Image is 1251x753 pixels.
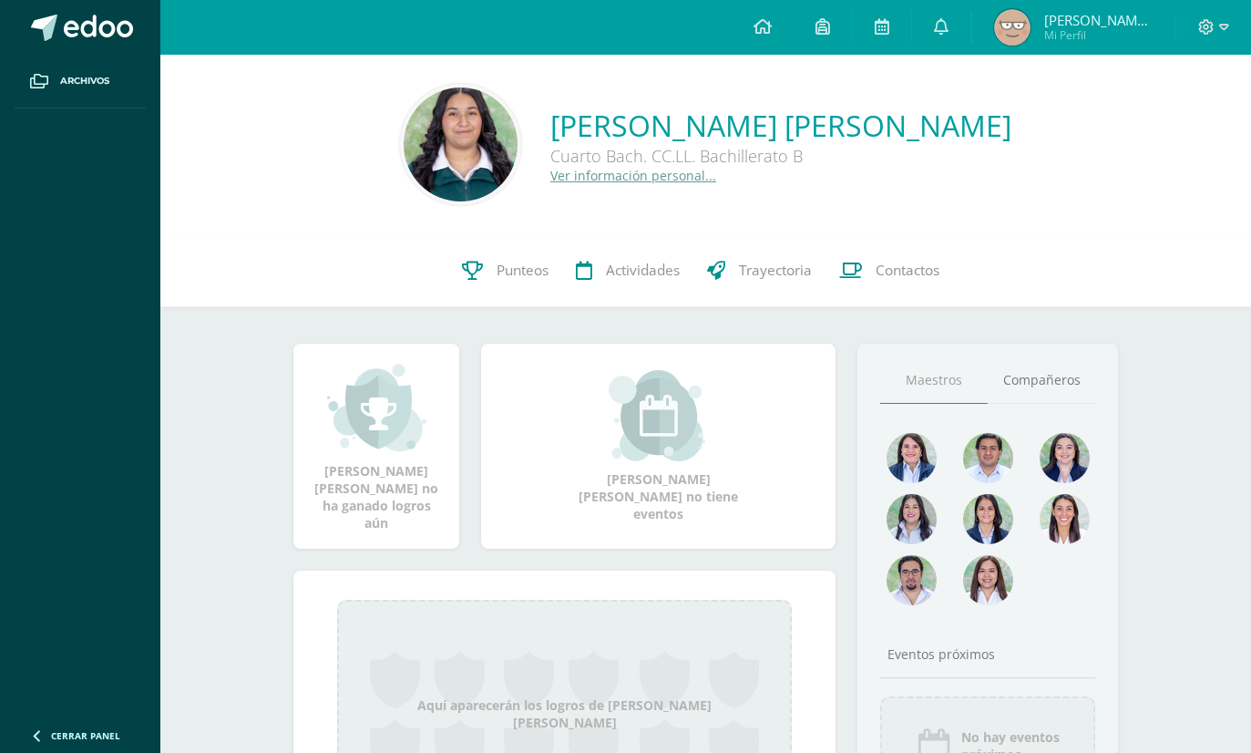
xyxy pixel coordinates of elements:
[994,9,1031,46] img: 4f584a23ab57ed1d5ae0c4d956f68ee2.png
[880,357,988,404] a: Maestros
[693,234,825,307] a: Trayectoria
[562,234,693,307] a: Actividades
[497,261,549,280] span: Punteos
[887,494,937,544] img: 1934cc27df4ca65fd091d7882280e9dd.png
[60,74,109,88] span: Archivos
[606,261,680,280] span: Actividades
[887,433,937,483] img: 4477f7ca9110c21fc6bc39c35d56baaa.png
[51,729,120,742] span: Cerrar panel
[825,234,953,307] a: Contactos
[1040,433,1090,483] img: 468d0cd9ecfcbce804e3ccd48d13f1ad.png
[568,370,750,522] div: [PERSON_NAME] [PERSON_NAME] no tiene eventos
[1040,494,1090,544] img: 38d188cc98c34aa903096de2d1c9671e.png
[739,261,812,280] span: Trayectoria
[550,106,1011,145] a: [PERSON_NAME] [PERSON_NAME]
[988,357,1095,404] a: Compañeros
[887,555,937,605] img: d7e1be39c7a5a7a89cfb5608a6c66141.png
[15,55,146,108] a: Archivos
[448,234,562,307] a: Punteos
[550,167,716,184] a: Ver información personal...
[963,555,1013,605] img: 1be4a43e63524e8157c558615cd4c825.png
[327,362,426,453] img: achievement_small.png
[404,88,518,201] img: 25f8dd0d37994e7778f1905c3ff6d784.png
[880,645,1095,663] div: Eventos próximos
[876,261,939,280] span: Contactos
[963,433,1013,483] img: 1e7bfa517bf798cc96a9d855bf172288.png
[550,145,1011,167] div: Cuarto Bach. CC.LL. Bachillerato B
[312,362,441,531] div: [PERSON_NAME] [PERSON_NAME] no ha ganado logros aún
[609,370,708,461] img: event_small.png
[1044,27,1154,43] span: Mi Perfil
[963,494,1013,544] img: d4e0c534ae446c0d00535d3bb96704e9.png
[1044,11,1154,29] span: [PERSON_NAME] [PERSON_NAME]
